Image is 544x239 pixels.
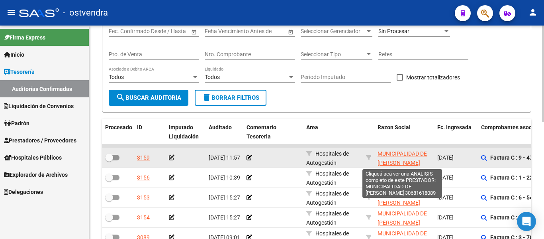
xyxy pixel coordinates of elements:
[378,124,411,130] span: Razon Social
[205,119,243,145] datatable-header-cell: Auditado
[4,67,35,76] span: Tesorería
[406,73,460,82] span: Mostrar totalizadores
[134,119,166,145] datatable-header-cell: ID
[247,124,276,140] span: Comentario Tesoreria
[378,28,409,34] span: Sin Procesar
[205,74,220,80] span: Todos
[202,93,211,102] mat-icon: delete
[490,215,539,221] strong: Factura C : 10 - 705
[109,74,124,80] span: Todos
[4,136,76,145] span: Prestadores / Proveedores
[4,50,24,59] span: Inicio
[116,93,125,102] mat-icon: search
[166,119,205,145] datatable-header-cell: Imputado Liquidación
[137,193,150,202] div: 3153
[190,28,198,36] button: Open calendar
[4,119,29,128] span: Padrón
[306,170,349,186] span: Hospitales de Autogestión
[528,8,538,17] mat-icon: person
[243,119,303,145] datatable-header-cell: Comentario Tesoreria
[490,195,539,201] strong: Factura C : 6 - 5404
[378,209,431,226] div: - 30681618089
[437,214,454,221] span: [DATE]
[137,124,142,130] span: ID
[4,33,45,42] span: Firma Express
[378,190,427,206] span: MUNICIPALIDAD DE [PERSON_NAME]
[137,213,150,222] div: 3154
[437,174,454,181] span: [DATE]
[378,189,431,206] div: - 30681618089
[137,153,150,162] div: 3159
[209,154,240,161] span: [DATE] 11:57
[209,214,240,221] span: [DATE] 15:27
[137,173,150,182] div: 3156
[306,210,349,226] span: Hospitales de Autogestión
[306,190,349,206] span: Hospitales de Autogestión
[109,90,188,106] button: Buscar Auditoria
[116,94,181,101] span: Buscar Auditoria
[286,28,295,36] button: Open calendar
[145,28,184,35] input: Fecha fin
[4,188,43,196] span: Delegaciones
[102,119,134,145] datatable-header-cell: Procesado
[195,90,266,106] button: Borrar Filtros
[301,28,365,35] span: Seleccionar Gerenciador
[109,28,138,35] input: Fecha inicio
[378,169,431,186] div: - 30681618089
[4,102,74,111] span: Liquidación de Convenios
[517,212,536,231] div: Open Intercom Messenger
[209,194,240,201] span: [DATE] 15:27
[378,150,427,166] span: MUNICIPALIDAD DE [PERSON_NAME]
[209,174,240,181] span: [DATE] 10:39
[378,149,431,166] div: - 30681618089
[4,170,68,179] span: Explorador de Archivos
[6,8,16,17] mat-icon: menu
[105,124,132,130] span: Procesado
[378,210,427,226] span: MUNICIPALIDAD DE [PERSON_NAME]
[437,124,472,130] span: Fc. Ingresada
[378,170,427,186] span: MUNICIPALIDAD DE [PERSON_NAME]
[306,150,349,166] span: Hospitales de Autogestión
[490,175,542,181] strong: Factura C : 1 - 22385
[303,119,363,145] datatable-header-cell: Area
[63,4,108,22] span: - ostvendra
[301,51,365,58] span: Seleccionar Tipo
[4,153,62,162] span: Hospitales Públicos
[437,154,454,161] span: [DATE]
[490,155,539,161] strong: Factura C : 9 - 4724
[374,119,434,145] datatable-header-cell: Razon Social
[434,119,478,145] datatable-header-cell: Fc. Ingresada
[209,124,232,130] span: Auditado
[306,124,318,130] span: Area
[202,94,259,101] span: Borrar Filtros
[437,194,454,201] span: [DATE]
[169,124,199,140] span: Imputado Liquidación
